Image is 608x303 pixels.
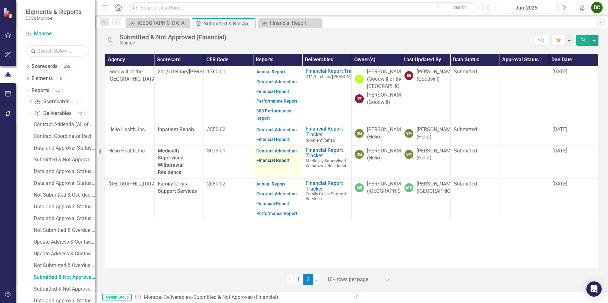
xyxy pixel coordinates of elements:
td: Double-Click to Edit [450,66,500,124]
td: Double-Click to Edit [204,145,253,178]
td: Double-Click to Edit [549,178,598,219]
span: 2680-02 [207,181,225,187]
div: Data and Approval Status (M) [34,204,95,210]
td: Double-Click to Edit [253,124,302,145]
span: 1760-01 [207,69,225,75]
p: [GEOGRAPHIC_DATA] [108,180,151,188]
span: [DATE] [552,69,567,75]
div: Update Address & Contacts on Program Landing Page (Finance) [34,239,95,245]
div: [PERSON_NAME] (Goodwill) [417,68,455,83]
div: Data and Approval Status (Annual) [34,145,95,151]
td: Double-Click to Edit [105,145,155,178]
div: Submitted & Not Approved (CC) [34,286,95,292]
a: Monroe [144,294,161,300]
div: [PERSON_NAME] (Helio) [367,147,405,162]
button: Jun-2025 [496,2,557,13]
button: Search [444,3,476,12]
td: Double-Click to Edit [204,178,253,219]
a: Data and Approval Status (Addenda) [32,178,95,188]
a: Contract Addendum [256,148,297,153]
span: Elements & Reports [25,8,81,16]
div: SM [404,150,413,159]
div: 2 [73,99,83,104]
a: Elements [31,75,53,82]
a: Annual Report [256,181,285,186]
td: Double-Click to Edit Right Click for Context Menu [302,66,352,124]
div: [PERSON_NAME] (Helio) [367,126,405,141]
td: Double-Click to Edit [253,178,302,219]
td: Double-Click to Edit [500,124,549,145]
a: Financial Report Tracker [306,126,348,137]
td: Double-Click to Edit [352,178,401,219]
td: Double-Click to Edit [204,66,253,124]
span: 211/LifeLine/[PERSON_NAME] [158,69,227,75]
a: Not Submitted & Overdue (CC) [32,225,95,235]
a: Data and Approval Status (M) [32,202,95,212]
div: Not Submitted & Overdue (CC) [34,227,95,233]
a: [GEOGRAPHIC_DATA] [127,19,188,27]
span: Submitted [454,69,477,75]
a: Scorecards [34,98,69,105]
span: Medically Supervised Withdrawal Residence [158,148,183,176]
td: Double-Click to Edit [500,178,549,219]
td: Double-Click to Edit Right Click for Context Menu [302,145,352,178]
a: Financial Report [256,158,290,163]
div: Submitted & Not Approved (Financial) [34,274,95,280]
td: Double-Click to Edit [352,124,401,145]
span: [DATE] [552,181,567,187]
span: 2 [303,274,314,285]
span: Assign Group [102,294,132,300]
td: Double-Click to Edit [352,66,401,124]
p: Helio Health, Inc. [108,126,151,133]
td: Double-Click to Edit [253,145,302,178]
input: Search ClearPoint... [129,2,478,13]
a: Financial Report Tracker [306,180,348,192]
a: Financial Report [256,201,290,206]
button: DC [591,2,603,13]
div: [PERSON_NAME] ([GEOGRAPHIC_DATA]) [417,180,468,195]
td: Double-Click to Edit [105,66,155,124]
div: [PERSON_NAME] (Goodwill of the [GEOGRAPHIC_DATA]) [367,68,417,90]
td: Double-Click to Edit [352,145,401,178]
a: Financial Report [259,19,320,27]
div: Jun-2025 [498,4,555,12]
a: Data and Approval Status (Q) [32,213,95,224]
p: Helio Health, Inc. [108,147,151,155]
div: [GEOGRAPHIC_DATA] [138,19,188,27]
span: › [316,276,318,282]
img: ClearPoint Strategy [3,7,14,18]
div: Submitted & Not Approved (Financial) [120,34,226,41]
div: Not Submitted & Overdue (Addenda) [34,192,95,198]
a: Data and Approval Status (Finance) [32,166,95,177]
span: Submitted [454,181,477,187]
td: Double-Click to Edit [253,66,302,124]
a: Contract Addendum [256,127,297,132]
a: Financial Report Tracker [306,147,348,158]
div: [PERSON_NAME] (Goodwill) [367,91,405,106]
span: Submitted [454,148,477,154]
a: Update Address & Contacts on Program Landing Page [32,249,95,259]
td: Double-Click to Edit [204,124,253,145]
div: Financial Report [270,19,320,27]
td: Double-Click to Edit [500,145,549,178]
a: 988 Performance Report [256,108,291,121]
td: Double-Click to Edit [500,66,549,124]
div: Data and Approval Status (Finance) [34,169,95,174]
span: ‹ [289,276,291,282]
td: Double-Click to Edit [549,145,598,178]
div: MS [404,183,413,192]
a: Not Submitted & Overdue (Addenda) [32,190,95,200]
span: 211/LifeLine/[PERSON_NAME] [306,74,365,79]
div: Submitted & Not Approved (Financial) [204,20,254,28]
div: Open Intercom Messenger [586,281,602,297]
a: Submitted & Not Approved (CC) [32,284,95,294]
a: Submitted & Not Approved (Addenda) [32,155,95,165]
a: Monroe [25,30,89,37]
span: Inpatient Rehab [306,138,335,143]
a: Financial Report [256,137,290,142]
a: Financial Report Tracker [306,68,365,74]
span: Family Crisis Support Services [158,181,197,194]
a: Performance Report [256,211,297,216]
div: [PERSON_NAME] (Helio) [417,126,455,141]
div: CC [355,75,364,84]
